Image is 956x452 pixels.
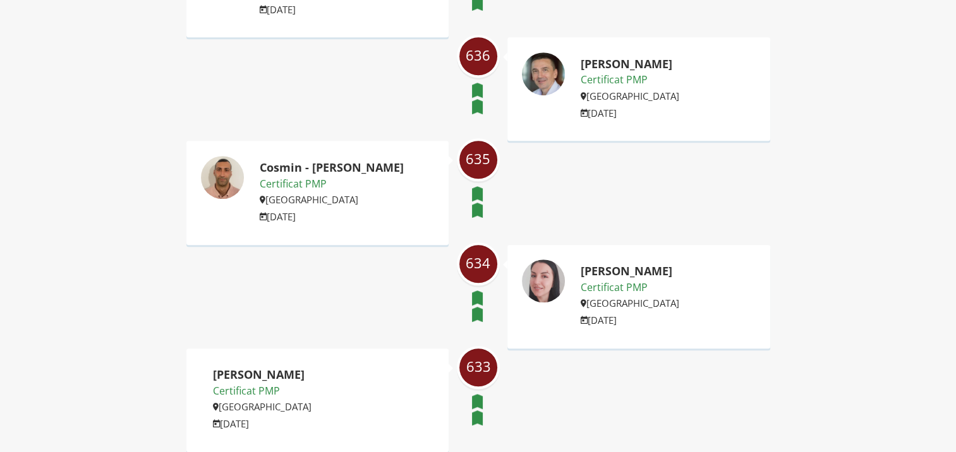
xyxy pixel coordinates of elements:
img: Cosmin - Alexandru Buliga [200,155,245,199]
span: 634 [459,255,497,271]
p: Certificat PMP [581,280,679,296]
span: 633 [459,359,497,374]
p: [DATE] [581,105,679,121]
p: [DATE] [213,416,312,431]
img: Alexandru Grosu [521,52,566,96]
p: [DATE] [260,2,358,17]
h2: [PERSON_NAME] [581,58,679,71]
img: Ana - Maria Hedesiu [521,259,566,303]
p: Certificat PMP [213,383,312,400]
h2: [PERSON_NAME] [581,265,679,278]
span: 635 [459,151,497,167]
p: [GEOGRAPHIC_DATA] [213,399,312,414]
h2: Cosmin - [PERSON_NAME] [260,162,404,174]
p: Certificat PMP [581,72,679,88]
p: [DATE] [581,312,679,328]
p: [GEOGRAPHIC_DATA] [581,295,679,311]
p: [GEOGRAPHIC_DATA] [260,192,404,207]
p: [DATE] [260,209,404,224]
h2: [PERSON_NAME] [213,369,312,381]
p: [GEOGRAPHIC_DATA] [581,88,679,104]
span: 636 [459,47,497,63]
p: Certificat PMP [260,176,404,193]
